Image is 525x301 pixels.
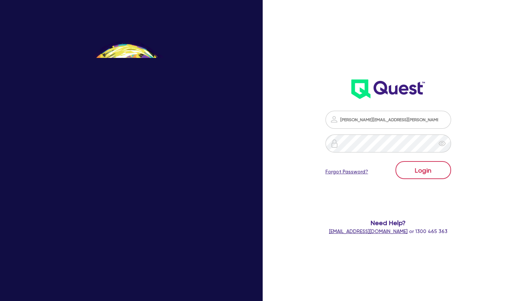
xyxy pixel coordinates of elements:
[325,111,451,129] input: Email address
[330,115,338,124] img: icon-password
[320,218,455,228] span: Need Help?
[395,161,451,179] button: Login
[329,228,447,234] span: or 1300 465 363
[330,139,339,148] img: icon-password
[329,228,408,234] a: [EMAIL_ADDRESS][DOMAIN_NAME]
[439,140,446,147] span: eye
[111,261,155,267] span: - [PERSON_NAME]
[351,79,425,99] img: wH2k97JdezQIQAAAABJRU5ErkJggg==
[325,168,368,175] a: Forgot Password?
